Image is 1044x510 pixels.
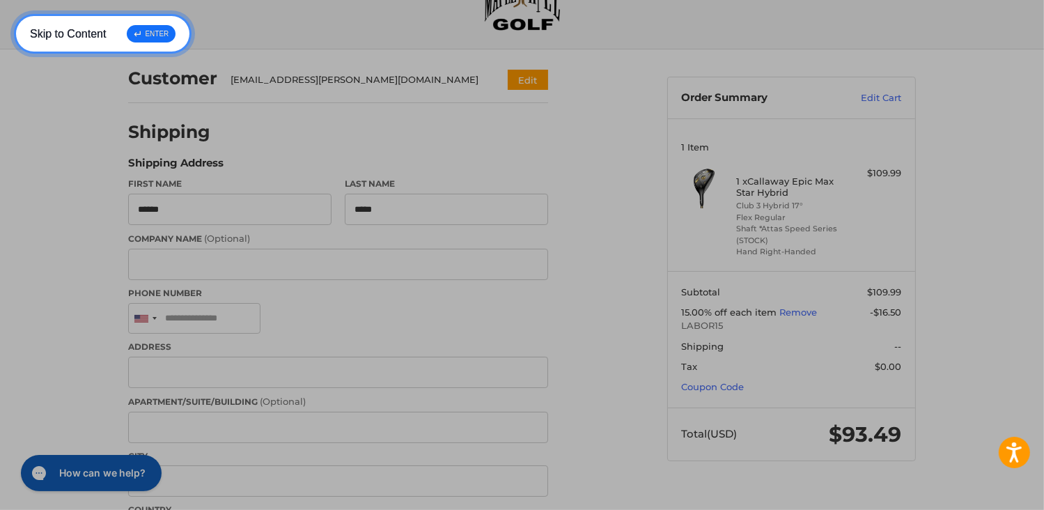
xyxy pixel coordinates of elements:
iframe: Gorgias live chat messenger [14,450,165,496]
a: Coupon Code [682,381,745,392]
div: [EMAIL_ADDRESS][PERSON_NAME][DOMAIN_NAME] [231,73,481,87]
h2: Customer [128,68,217,89]
span: LABOR15 [682,319,902,333]
span: $0.00 [875,361,902,372]
span: -- [895,341,902,352]
label: Phone Number [128,287,548,300]
label: First Name [128,178,332,190]
span: Subtotal [682,286,721,297]
h3: 1 Item [682,141,902,153]
label: City [128,450,548,463]
legend: Shipping Address [128,155,224,178]
div: $109.99 [847,167,902,180]
span: $93.49 [829,422,902,447]
label: Address [128,341,548,353]
div: United States: +1 [129,304,161,334]
span: 15.00% off each item [682,307,780,318]
li: Hand Right-Handed [737,246,843,258]
span: Shipping [682,341,724,352]
a: Remove [780,307,818,318]
span: Tax [682,361,698,372]
h3: Order Summary [682,91,832,105]
small: (Optional) [204,233,250,244]
span: Total (USD) [682,427,738,440]
a: Edit Cart [832,91,902,105]
small: (Optional) [260,396,306,407]
li: Club 3 Hybrid 17° [737,200,843,212]
label: Company Name [128,232,548,246]
label: Apartment/Suite/Building [128,395,548,409]
li: Shaft *Attas Speed Series (STOCK) [737,223,843,246]
label: Last Name [345,178,548,190]
h2: Shipping [128,121,210,143]
h4: 1 x Callaway Epic Max Star Hybrid [737,176,843,199]
span: -$16.50 [871,307,902,318]
li: Flex Regular [737,212,843,224]
span: $109.99 [868,286,902,297]
button: Edit [508,70,548,90]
